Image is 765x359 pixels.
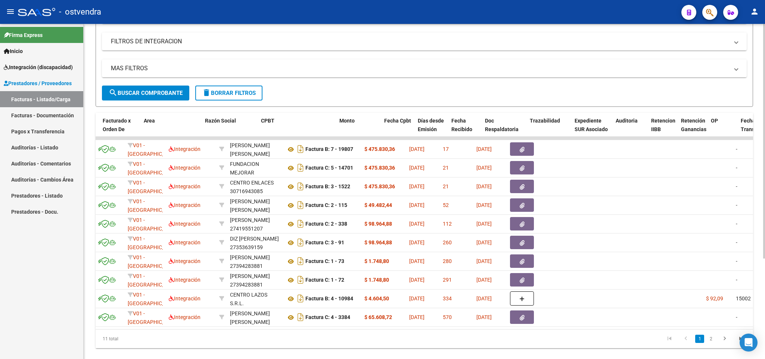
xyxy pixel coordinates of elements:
[230,272,270,281] div: [PERSON_NAME]
[476,295,492,301] span: [DATE]
[364,314,392,320] strong: $ 65.608,72
[708,113,738,146] datatable-header-cell: OP
[296,274,305,286] i: Descargar documento
[648,113,678,146] datatable-header-cell: Retencion IIBB
[230,141,280,158] div: [PERSON_NAME] [PERSON_NAME]
[230,235,280,250] div: 27353639159
[230,141,280,157] div: 27235676090
[476,146,492,152] span: [DATE]
[476,277,492,283] span: [DATE]
[443,239,452,245] span: 260
[409,314,425,320] span: [DATE]
[169,146,200,152] span: Integración
[230,197,280,214] div: [PERSON_NAME] [PERSON_NAME]
[296,236,305,248] i: Descargar documento
[169,183,200,189] span: Integración
[364,239,392,245] strong: $ 98.964,88
[169,202,200,208] span: Integración
[102,86,189,100] button: Buscar Comprobante
[230,160,280,219] div: FUNDACION MEJORAR ESTUDIANDO TRABAJANDO PARA ASCENDER SOCIALMENTE ( M.E.T.A.S.)
[230,253,280,269] div: 27394283881
[102,59,747,77] mat-expansion-panel-header: MAS FILTROS
[443,258,452,264] span: 280
[364,165,395,171] strong: $ 475.830,36
[305,315,350,321] strong: Factura C: 4 - 3384
[364,146,395,152] strong: $ 475.830,36
[409,295,425,301] span: [DATE]
[679,335,693,343] a: go to previous page
[205,118,236,124] span: Razón Social
[476,202,492,208] span: [DATE]
[476,239,492,245] span: [DATE]
[261,118,274,124] span: CPBT
[296,293,305,304] i: Descargar documento
[230,160,280,176] div: 30711058504
[100,113,141,146] datatable-header-cell: Facturado x Orden De
[409,221,425,227] span: [DATE]
[202,113,258,146] datatable-header-cell: Razón Social
[736,165,737,171] span: -
[613,113,648,146] datatable-header-cell: Auditoria
[230,216,280,232] div: 27419551207
[258,113,336,146] datatable-header-cell: CPBT
[530,118,560,124] span: Trazabilidad
[296,143,305,155] i: Descargar documento
[415,113,448,146] datatable-header-cell: Días desde Emisión
[4,47,23,55] span: Inicio
[616,118,638,124] span: Auditoria
[451,118,472,132] span: Fecha Recibido
[169,258,200,264] span: Integración
[109,88,118,97] mat-icon: search
[736,277,737,283] span: -
[476,221,492,227] span: [DATE]
[443,277,452,283] span: 291
[96,329,226,348] div: 11 total
[336,113,381,146] datatable-header-cell: Monto
[476,165,492,171] span: [DATE]
[169,314,200,320] span: Integración
[230,179,274,187] div: CENTRO ENLACES
[706,295,723,301] span: $ 92,09
[305,259,344,264] strong: Factura C: 1 - 73
[476,258,492,264] span: [DATE]
[443,202,449,208] span: 52
[305,240,344,246] strong: Factura C: 3 - 91
[195,86,262,100] button: Borrar Filtros
[678,113,708,146] datatable-header-cell: Retención Ganancias
[409,258,425,264] span: [DATE]
[296,255,305,267] i: Descargar documento
[409,165,425,171] span: [DATE]
[305,221,347,227] strong: Factura C: 2 - 338
[109,90,183,96] span: Buscar Comprobante
[296,162,305,174] i: Descargar documento
[448,113,482,146] datatable-header-cell: Fecha Recibido
[409,183,425,189] span: [DATE]
[305,184,350,190] strong: Factura B: 3 - 1522
[305,277,344,283] strong: Factura C: 1 - 72
[230,235,279,243] div: DIZ [PERSON_NAME]
[694,332,705,345] li: page 1
[409,277,425,283] span: [DATE]
[736,146,737,152] span: -
[485,118,519,132] span: Doc Respaldatoria
[381,113,415,146] datatable-header-cell: Fecha Cpbt
[305,296,353,302] strong: Factura B: 4 - 10984
[443,314,452,320] span: 570
[736,239,737,245] span: -
[6,7,15,16] mat-icon: menu
[230,291,280,306] div: 30714634948
[103,118,131,132] span: Facturado x Orden De
[296,199,305,211] i: Descargar documento
[4,31,43,39] span: Firma Express
[144,118,155,124] span: Area
[681,118,706,132] span: Retención Ganancias
[736,183,737,189] span: -
[59,4,101,20] span: - ostvendra
[169,221,200,227] span: Integración
[364,183,395,189] strong: $ 475.830,36
[111,64,729,72] mat-panel-title: MAS FILTROS
[384,118,411,124] span: Fecha Cpbt
[4,63,73,71] span: Integración (discapacidad)
[711,118,718,124] span: OP
[736,295,751,301] span: 15002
